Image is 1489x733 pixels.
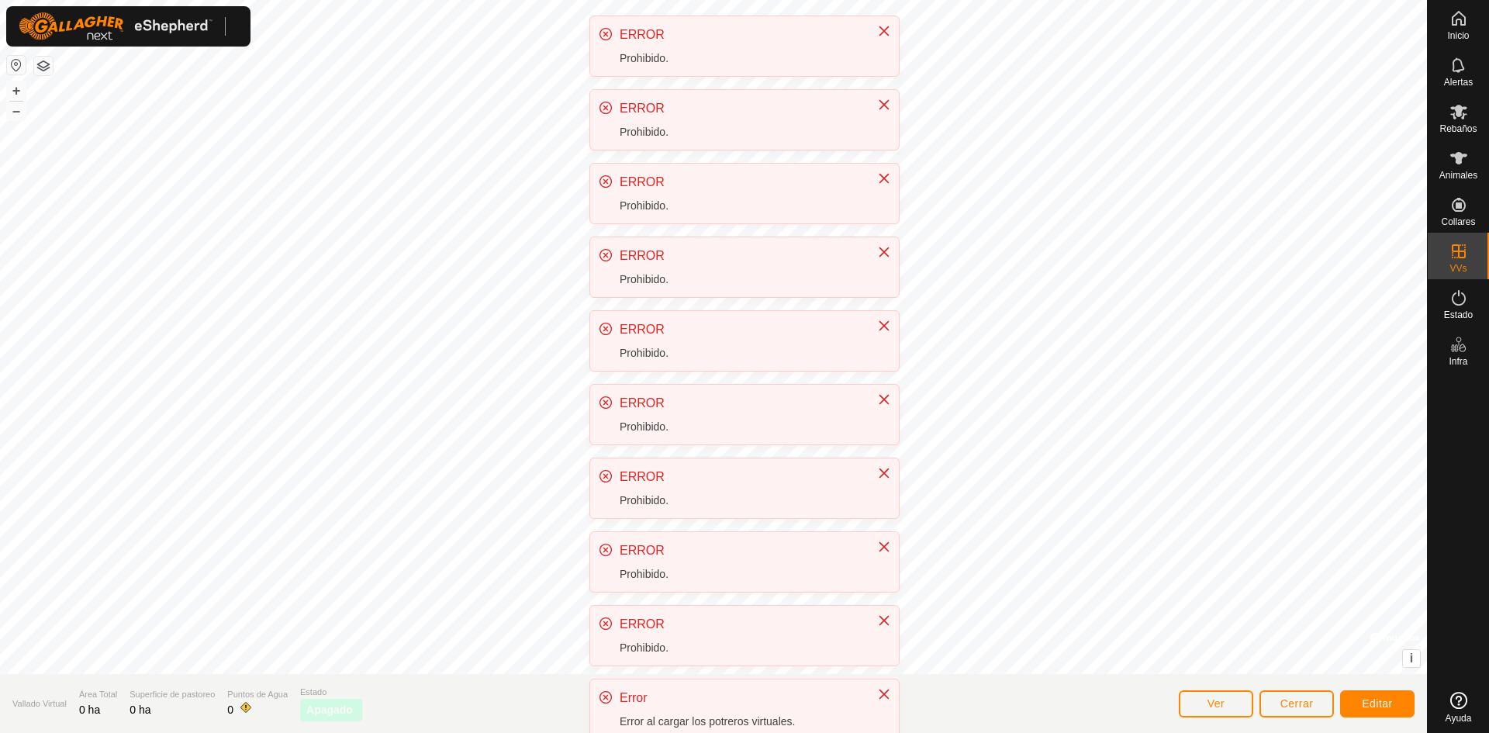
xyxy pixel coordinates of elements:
div: ERROR [620,541,862,560]
span: Puntos de Agua [227,688,288,701]
button: Close [873,610,895,631]
div: ERROR [620,320,862,339]
span: Vallado Virtual [12,697,67,711]
div: ERROR [620,26,862,44]
span: Ver [1207,697,1225,710]
button: Capas del Mapa [34,57,53,75]
button: Close [873,462,895,484]
button: – [7,102,26,120]
div: ERROR [620,173,862,192]
span: Collares [1441,217,1475,226]
span: 0 ha [130,704,150,716]
button: i [1403,650,1420,667]
div: Prohibido. [620,566,862,583]
button: Close [873,389,895,410]
button: Close [873,536,895,558]
div: Prohibido. [620,124,862,140]
div: ERROR [620,394,862,413]
button: Close [873,20,895,42]
a: Ayuda [1428,686,1489,729]
span: 0 [227,704,233,716]
span: Superficie de pastoreo [130,688,215,701]
span: 0 ha [79,704,100,716]
button: Cerrar [1259,690,1334,717]
button: Editar [1340,690,1415,717]
span: Cerrar [1280,697,1314,710]
button: Close [873,683,895,705]
div: Prohibido. [620,198,862,214]
div: Prohibido. [620,271,862,288]
div: ERROR [620,247,862,265]
span: Infra [1449,357,1467,366]
div: Prohibido. [620,419,862,435]
button: Close [873,241,895,263]
img: Logo Gallagher [19,12,212,40]
button: Close [873,315,895,337]
button: Close [873,168,895,189]
span: Apagado [306,702,353,718]
span: Estado [1444,310,1473,320]
button: Ver [1179,690,1253,717]
button: + [7,81,26,100]
div: ERROR [620,468,862,486]
span: Ayuda [1446,714,1472,723]
div: ERROR [620,615,862,634]
div: Error al cargar los potreros virtuales. [620,714,862,730]
span: Rebaños [1439,124,1477,133]
div: Prohibido. [620,640,862,656]
span: Editar [1362,697,1393,710]
div: Prohibido. [620,493,862,509]
div: Prohibido. [620,345,862,361]
span: Estado [300,686,362,699]
span: Alertas [1444,78,1473,87]
div: ERROR [620,99,862,118]
span: Animales [1439,171,1477,180]
span: Área Total [79,688,117,701]
span: Inicio [1447,31,1469,40]
div: Error [620,689,862,707]
button: Close [873,94,895,116]
span: VVs [1449,264,1467,273]
span: i [1410,652,1413,665]
button: Restablecer Mapa [7,56,26,74]
div: Prohibido. [620,50,862,67]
